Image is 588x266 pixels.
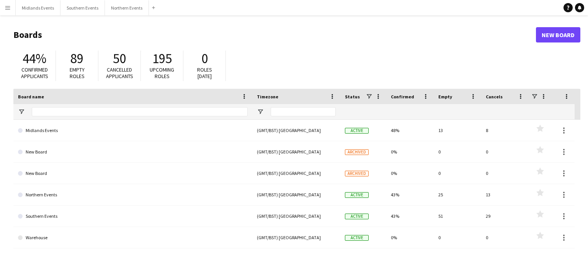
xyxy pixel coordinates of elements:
span: Status [345,94,360,100]
span: Cancelled applicants [106,66,133,80]
div: 0 [481,227,529,248]
span: 89 [70,50,83,67]
h1: Boards [13,29,536,41]
span: Active [345,235,369,241]
span: Archived [345,149,369,155]
button: Open Filter Menu [18,108,25,115]
span: Upcoming roles [150,66,174,80]
a: Northern Events [18,184,248,206]
span: Confirmed [391,94,414,100]
a: Warehouse [18,227,248,248]
a: Southern Events [18,206,248,227]
span: Confirmed applicants [21,66,48,80]
div: (GMT/BST) [GEOGRAPHIC_DATA] [252,120,340,141]
a: New Board [536,27,580,42]
div: 8 [481,120,529,141]
button: Open Filter Menu [257,108,264,115]
span: 195 [152,50,172,67]
div: 0 [434,141,481,162]
span: Board name [18,94,44,100]
div: 43% [386,184,434,205]
span: 44% [23,50,46,67]
button: Southern Events [60,0,105,15]
span: 50 [113,50,126,67]
div: 0% [386,163,434,184]
span: Empty [438,94,452,100]
span: Archived [345,171,369,176]
div: 0 [481,141,529,162]
div: 13 [434,120,481,141]
div: 48% [386,120,434,141]
input: Timezone Filter Input [271,107,336,116]
a: New Board [18,141,248,163]
div: 0% [386,227,434,248]
a: Midlands Events [18,120,248,141]
div: 43% [386,206,434,227]
span: Cancels [486,94,503,100]
div: (GMT/BST) [GEOGRAPHIC_DATA] [252,163,340,184]
span: Active [345,192,369,198]
div: (GMT/BST) [GEOGRAPHIC_DATA] [252,184,340,205]
span: Active [345,128,369,134]
div: 0 [434,163,481,184]
span: Empty roles [70,66,85,80]
button: Midlands Events [16,0,60,15]
button: Northern Events [105,0,149,15]
input: Board name Filter Input [32,107,248,116]
div: 0 [481,163,529,184]
div: 25 [434,184,481,205]
span: Timezone [257,94,278,100]
div: 0 [434,227,481,248]
div: (GMT/BST) [GEOGRAPHIC_DATA] [252,206,340,227]
a: New Board [18,163,248,184]
div: (GMT/BST) [GEOGRAPHIC_DATA] [252,227,340,248]
span: 0 [201,50,208,67]
div: 51 [434,206,481,227]
span: Active [345,214,369,219]
div: (GMT/BST) [GEOGRAPHIC_DATA] [252,141,340,162]
div: 29 [481,206,529,227]
div: 13 [481,184,529,205]
div: 0% [386,141,434,162]
span: Roles [DATE] [197,66,212,80]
